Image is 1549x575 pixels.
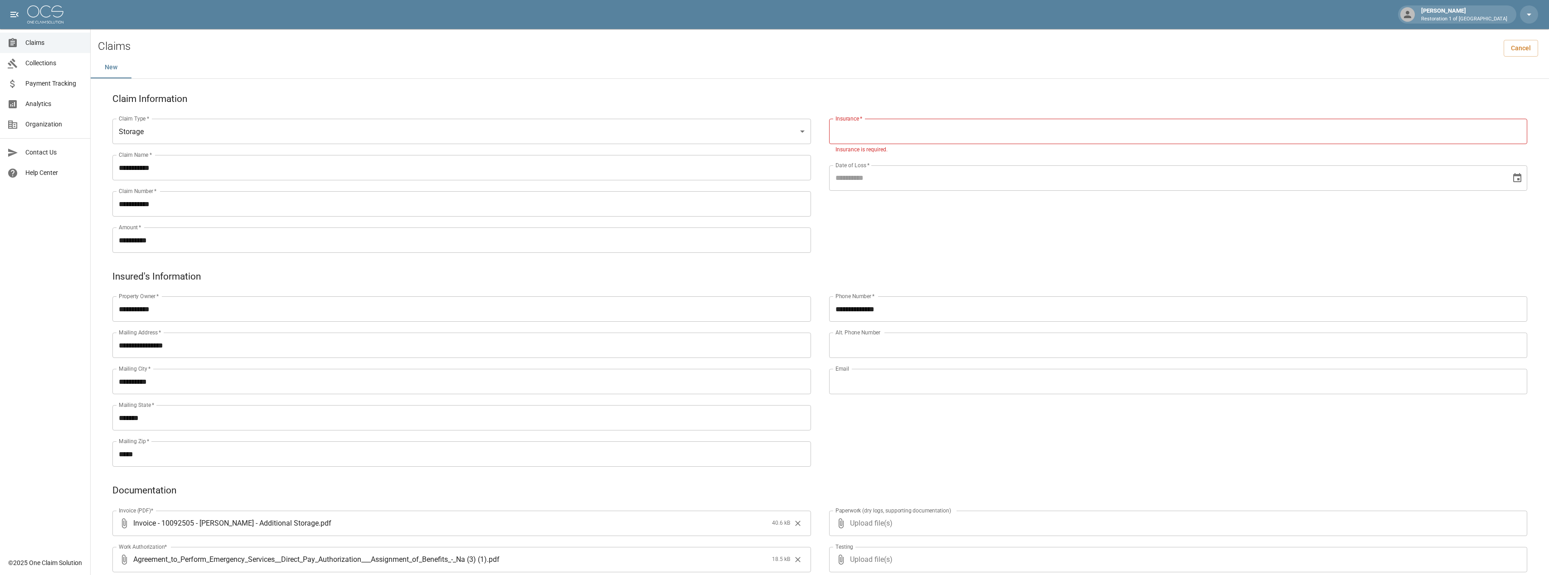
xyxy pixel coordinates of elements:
[119,115,149,122] label: Claim Type
[27,5,63,24] img: ocs-logo-white-transparent.png
[119,365,151,372] label: Mailing City
[25,38,83,48] span: Claims
[835,161,869,169] label: Date of Loss
[319,518,331,528] span: . pdf
[1418,6,1511,23] div: [PERSON_NAME]
[119,401,154,409] label: Mailing State
[835,365,849,372] label: Email
[133,554,487,565] span: Agreement_to_Perform_Emergency_Services__Direct_Pay_Authorization___Assignment_of_Benefits_-_Na (...
[791,517,805,530] button: Clear
[850,511,1503,536] span: Upload file(s)
[119,329,161,336] label: Mailing Address
[119,223,141,231] label: Amount
[119,543,167,551] label: Work Authorization*
[25,120,83,129] span: Organization
[119,151,152,159] label: Claim Name
[772,555,790,564] span: 18.5 kB
[835,145,1521,155] p: Insurance is required.
[835,507,951,514] label: Paperwork (dry logs, supporting documentation)
[25,79,83,88] span: Payment Tracking
[835,115,862,122] label: Insurance
[791,553,805,566] button: Clear
[1421,15,1507,23] p: Restoration 1 of [GEOGRAPHIC_DATA]
[25,99,83,109] span: Analytics
[25,58,83,68] span: Collections
[119,292,159,300] label: Property Owner
[8,558,82,567] div: © 2025 One Claim Solution
[133,518,319,528] span: Invoice - 10092505 - [PERSON_NAME] - Additional Storage
[1504,40,1538,57] a: Cancel
[487,554,500,565] span: . pdf
[835,543,853,551] label: Testing
[25,168,83,178] span: Help Center
[119,507,154,514] label: Invoice (PDF)*
[835,329,880,336] label: Alt. Phone Number
[119,437,150,445] label: Mailing Zip
[835,292,874,300] label: Phone Number
[850,547,1503,572] span: Upload file(s)
[98,40,131,53] h2: Claims
[91,57,1549,78] div: dynamic tabs
[5,5,24,24] button: open drawer
[25,148,83,157] span: Contact Us
[119,187,156,195] label: Claim Number
[1508,169,1526,187] button: Choose date
[772,519,790,528] span: 40.6 kB
[91,57,131,78] button: New
[112,119,811,144] div: Storage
